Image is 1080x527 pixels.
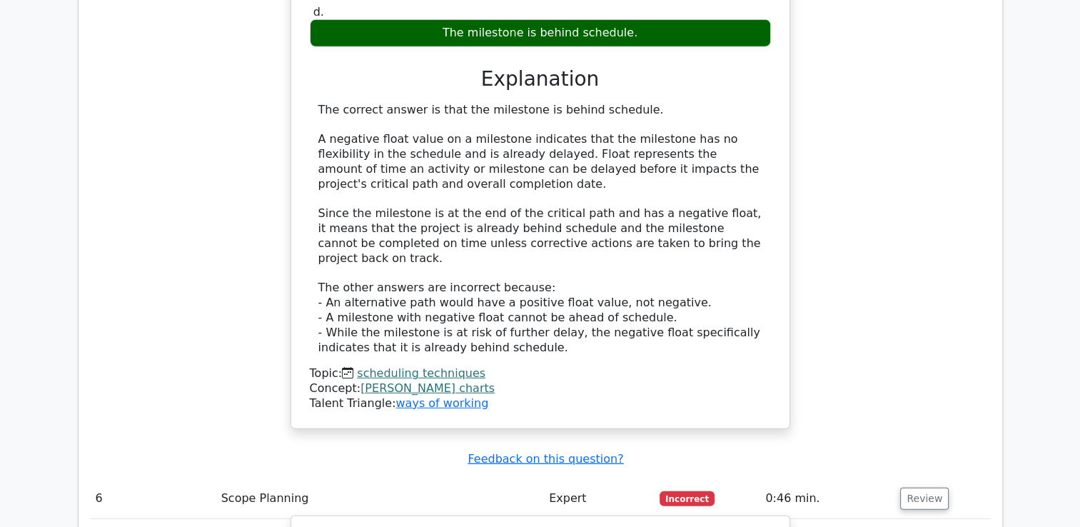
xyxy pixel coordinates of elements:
[310,381,771,396] div: Concept:
[759,478,894,519] td: 0:46 min.
[395,396,488,410] a: ways of working
[900,488,949,510] button: Review
[310,366,771,411] div: Talent Triangle:
[310,19,771,47] div: The milestone is behind schedule.
[468,452,623,466] a: Feedback on this question?
[543,478,654,519] td: Expert
[216,478,543,519] td: Scope Planning
[90,478,216,519] td: 6
[360,381,495,395] a: [PERSON_NAME] charts
[318,103,762,356] div: The correct answer is that the milestone is behind schedule. A negative float value on a mileston...
[313,5,324,19] span: d.
[660,491,715,506] span: Incorrect
[357,366,485,380] a: scheduling techniques
[310,366,771,381] div: Topic:
[318,67,762,91] h3: Explanation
